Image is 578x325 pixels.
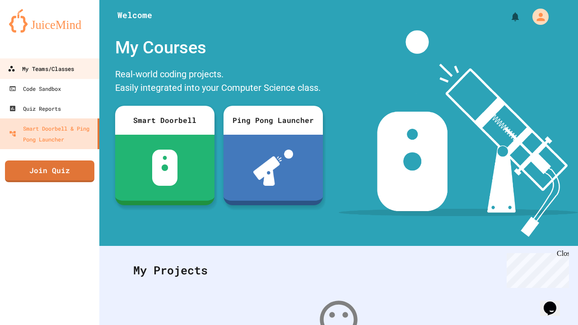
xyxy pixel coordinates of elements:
div: My Courses [111,30,327,65]
div: My Account [523,6,551,27]
div: My Notifications [493,9,523,24]
a: Join Quiz [5,160,94,182]
iframe: chat widget [503,250,569,288]
div: Quiz Reports [9,103,61,114]
iframe: chat widget [540,289,569,316]
img: sdb-white.svg [152,150,178,186]
div: Smart Doorbell & Ping Pong Launcher [9,123,94,145]
div: My Projects [124,253,553,288]
img: logo-orange.svg [9,9,90,33]
div: Smart Doorbell [115,106,214,135]
div: Ping Pong Launcher [224,106,323,135]
div: My Teams/Classes [8,63,74,75]
img: ppl-with-ball.png [253,150,294,186]
div: Chat with us now!Close [4,4,62,57]
div: Real-world coding projects. Easily integrated into your Computer Science class. [111,65,327,99]
div: Code Sandbox [9,83,61,94]
img: banner-image-my-projects.png [339,30,578,237]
